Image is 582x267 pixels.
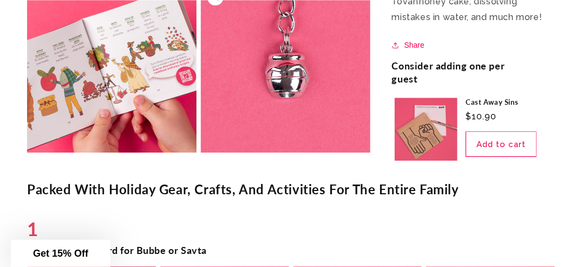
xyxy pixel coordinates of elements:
h3: 1 [27,217,555,241]
button: Add to cart [466,131,537,157]
h3: Make an emoji card for Bubbe or Savta [27,244,555,257]
aside: Complementary products [392,60,555,163]
h2: Consider adding one per guest [392,60,522,85]
h2: Packed With Holiday Gear, Crafts, And Activities For The Entire Family [27,181,555,198]
button: Share [392,39,428,52]
div: Get 15% Off [11,240,110,267]
span: Get 15% Off [33,248,88,259]
a: Cast Away Sins [466,97,552,106]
